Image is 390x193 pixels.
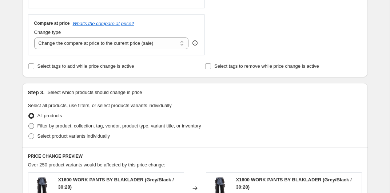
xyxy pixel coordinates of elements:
div: help [191,39,199,47]
span: Select tags to remove while price change is active [214,63,319,69]
h2: Step 3. [28,89,45,96]
span: Filter by product, collection, tag, vendor, product type, variant title, or inventory [37,123,201,129]
span: All products [37,113,62,118]
h3: Compare at price [34,20,70,26]
button: What's the compare at price? [73,21,134,26]
span: Over 250 product variants would be affected by this price change: [28,162,166,168]
span: X1600 WORK PANTS BY BLAKLADER (Grey/Black / 30:28) [58,177,174,190]
span: Select product variants individually [37,133,110,139]
span: Select all products, use filters, or select products variants individually [28,103,172,108]
span: Change type [34,29,61,35]
span: X1600 WORK PANTS BY BLAKLADER (Grey/Black / 30:28) [236,177,351,190]
span: Select tags to add while price change is active [37,63,134,69]
p: Select which products should change in price [47,89,142,96]
h6: PRICE CHANGE PREVIEW [28,153,362,159]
